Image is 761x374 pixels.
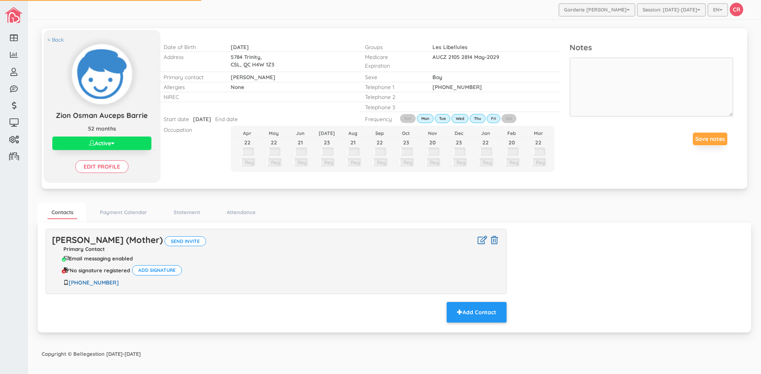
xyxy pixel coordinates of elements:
[75,160,128,173] input: Edit profile
[501,114,516,123] label: Sat
[164,115,189,123] p: Start date
[432,74,442,80] span: Boy
[287,129,314,138] th: Jun
[231,44,249,50] span: [DATE]
[419,129,446,138] th: Nov
[164,126,219,133] p: Occupation
[244,53,262,60] span: Trinity,
[48,36,64,44] a: < Back
[570,42,733,53] p: Notes
[365,93,420,101] p: Telephone 2
[451,114,468,123] label: Wed
[260,129,287,138] th: May
[193,116,211,122] span: [DATE]
[96,207,151,218] a: Payment Calendar
[432,43,521,51] p: Les Libellules
[223,207,260,218] a: Attendance
[5,7,23,23] img: image
[52,137,151,150] button: Active
[393,129,419,138] th: Oct
[52,246,500,252] p: Primary Contact
[164,73,219,81] p: Primary contact
[340,129,366,138] th: Aug
[314,129,340,138] th: [DATE]
[215,115,238,123] p: End date
[170,207,204,218] a: Statement
[365,73,420,81] p: Sexe
[69,279,119,286] a: [PHONE_NUMBER]
[56,111,148,120] span: Zion Osman Auceps Barrie
[164,43,219,51] p: Date of Birth
[470,114,486,123] label: Thu
[52,234,163,245] a: [PERSON_NAME] (Mother)
[231,53,243,60] span: 5784
[472,129,499,138] th: Jan
[487,114,500,123] label: Fri
[231,61,242,68] span: CSL,
[64,256,133,261] div: Email messaging enabled
[48,125,157,133] p: 52 months
[417,114,434,123] label: Mon
[525,129,552,138] th: Mar
[164,93,219,101] p: NIREC
[252,61,274,68] span: H4W 1Z3
[231,74,275,80] span: [PERSON_NAME]
[42,351,141,357] strong: Copyright © Bellegestion [DATE]-[DATE]
[243,61,250,68] span: QC
[435,114,450,123] label: Tue
[365,43,420,51] p: Groups
[366,129,393,138] th: Sep
[446,129,472,138] th: Dec
[365,62,420,69] p: Expiration
[474,53,499,60] span: May-2029
[70,268,130,273] span: No signature registered
[365,115,387,123] p: Frequency
[231,84,244,90] span: None
[499,129,525,138] th: Feb
[48,207,77,219] a: Contacts
[365,53,420,61] p: Medicare
[164,236,206,246] button: Send invite
[365,83,420,91] p: Telephone 1
[432,53,472,60] span: AUCZ 2105 2814
[234,129,260,138] th: Apr
[400,114,416,123] label: Sun
[132,265,182,275] button: Add signature
[693,133,727,145] button: Save notes
[164,83,219,91] p: Allergies
[432,84,482,90] span: [PHONE_NUMBER]
[164,53,219,61] p: Address
[365,103,420,111] p: Telephone 3
[447,302,507,323] button: Add Contact
[72,44,132,104] img: Click to change profile pic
